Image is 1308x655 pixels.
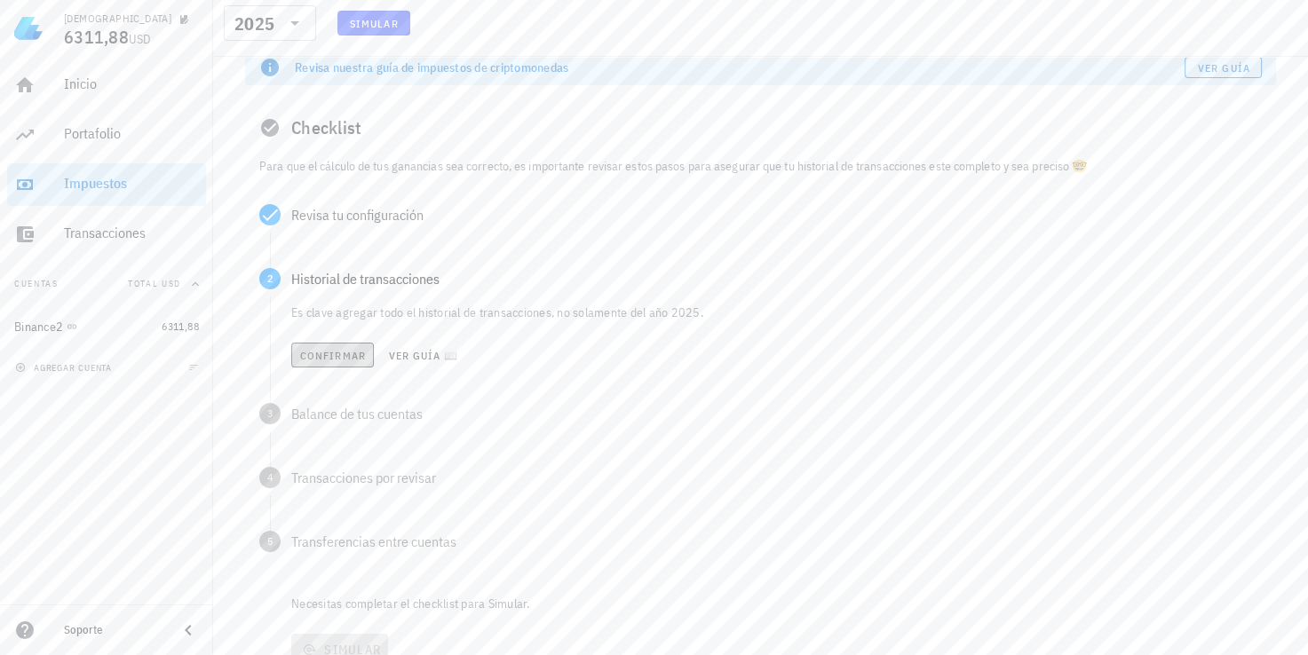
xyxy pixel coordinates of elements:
[288,595,1276,612] p: Necesitas completar el checklist para Simular.
[291,470,1262,485] div: Transacciones por revisar
[7,64,206,107] a: Inicio
[291,304,1262,321] p: Es clave agregar todo el historial de transacciones, no solamente del año 2025.
[259,467,281,488] span: 4
[64,225,199,241] div: Transacciones
[224,5,316,41] div: 2025
[259,403,281,424] span: 3
[64,623,163,637] div: Soporte
[259,156,1262,176] p: Para que el cálculo de tus ganancias sea correcto, es importante revisar estos pasos para asegura...
[291,208,1262,222] div: Revisa tu configuración
[259,531,281,552] span: 5
[7,114,206,156] a: Portafolio
[129,31,152,47] span: USD
[64,25,129,49] span: 6311,88
[7,163,206,206] a: Impuestos
[337,11,410,36] button: Simular
[1197,61,1250,75] span: Ver guía
[64,125,199,142] div: Portafolio
[259,268,281,289] span: 2
[388,349,459,362] span: Ver guía 📖
[19,362,112,374] span: agregar cuenta
[64,75,199,92] div: Inicio
[291,534,1262,548] div: Transferencias entre cuentas
[7,213,206,256] a: Transacciones
[1185,57,1262,78] a: Ver guía
[299,349,366,362] span: Confirmar
[349,17,399,30] span: Simular
[14,320,63,335] div: Binance2
[295,59,1185,76] div: Revisa nuestra guía de impuestos de criptomonedas
[64,175,199,192] div: Impuestos
[381,343,466,367] button: Ver guía 📖
[14,14,43,43] img: LedgiFi
[291,406,1262,421] div: Balance de tus cuentas
[291,343,374,367] button: Confirmar
[128,278,181,289] span: Total USD
[291,272,1262,286] div: Historial de transacciones
[7,305,206,348] a: Binance2 6311,88
[64,12,171,26] div: [DEMOGRAPHIC_DATA]
[162,320,199,333] span: 6311,88
[7,263,206,305] button: CuentasTotal USD
[245,99,1276,156] div: Checklist
[11,359,120,376] button: agregar cuenta
[234,15,274,33] div: 2025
